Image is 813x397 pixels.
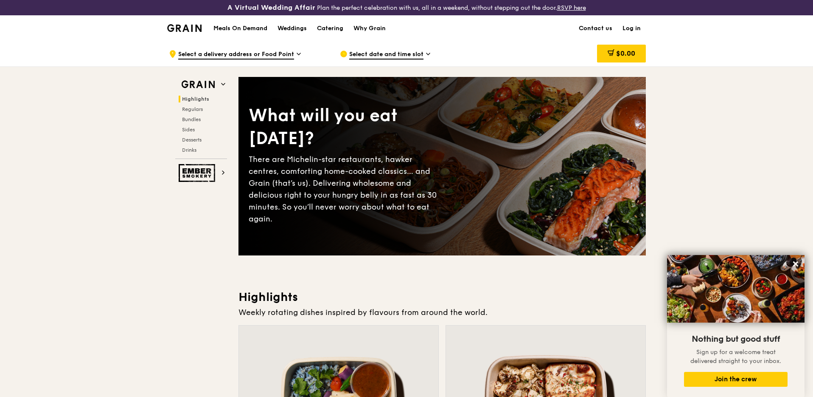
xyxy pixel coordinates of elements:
[162,3,651,12] div: Plan the perfect celebration with us, all in a weekend, without stepping out the door.
[317,16,343,41] div: Catering
[182,96,209,102] span: Highlights
[312,16,348,41] a: Catering
[348,16,391,41] a: Why Grain
[249,153,442,225] div: There are Michelin-star restaurants, hawker centres, comforting home-cooked classics… and Grain (...
[182,116,201,122] span: Bundles
[667,255,805,323] img: DSC07876-Edit02-Large.jpeg
[182,147,196,153] span: Drinks
[684,372,788,387] button: Join the crew
[616,49,635,57] span: $0.00
[182,137,202,143] span: Desserts
[617,16,646,41] a: Log in
[179,77,218,92] img: Grain web logo
[167,15,202,40] a: GrainGrain
[238,289,646,305] h3: Highlights
[349,50,423,60] span: Select date and time slot
[179,164,218,182] img: Ember Smokery web logo
[227,3,315,12] h3: A Virtual Wedding Affair
[238,306,646,318] div: Weekly rotating dishes inspired by flavours from around the world.
[690,349,781,365] span: Sign up for a welcome treat delivered straight to your inbox.
[182,127,195,133] span: Sides
[278,16,307,41] div: Weddings
[353,16,386,41] div: Why Grain
[178,50,294,60] span: Select a delivery address or Food Point
[272,16,312,41] a: Weddings
[789,257,802,271] button: Close
[557,4,586,11] a: RSVP here
[249,104,442,150] div: What will you eat [DATE]?
[213,24,267,33] h1: Meals On Demand
[167,24,202,32] img: Grain
[692,334,780,344] span: Nothing but good stuff
[182,106,203,112] span: Regulars
[574,16,617,41] a: Contact us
